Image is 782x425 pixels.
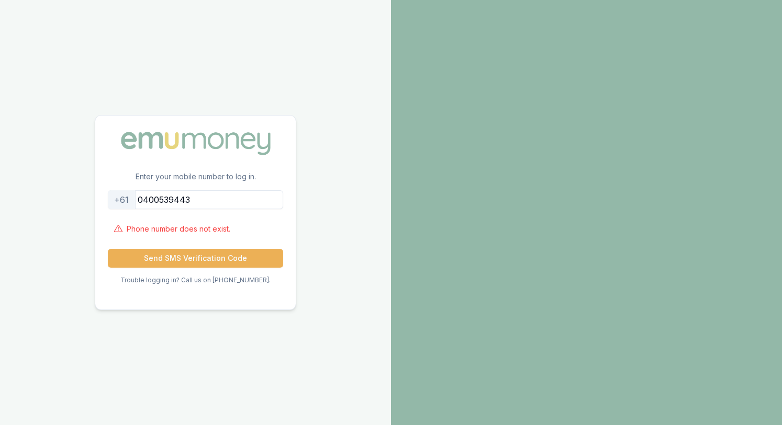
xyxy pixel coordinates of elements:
[117,128,274,158] img: Emu Money
[95,171,296,190] p: Enter your mobile number to log in.
[108,249,283,268] button: Send SMS Verification Code
[108,190,136,209] div: +61
[127,224,230,234] p: Phone number does not exist.
[108,190,283,209] input: 0412345678
[120,276,271,284] p: Trouble logging in? Call us on [PHONE_NUMBER].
